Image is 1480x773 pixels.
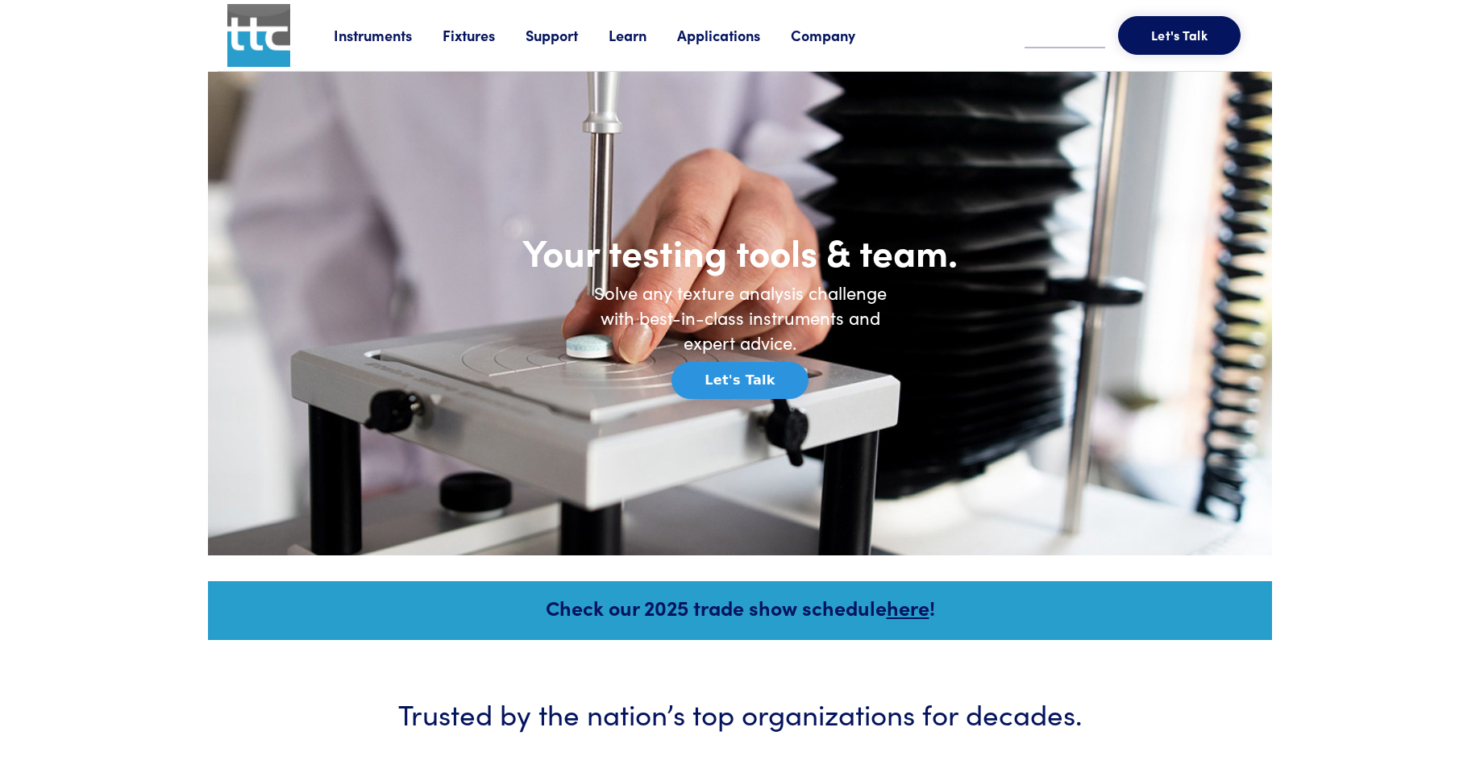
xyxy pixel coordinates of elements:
a: here [887,593,929,621]
a: Fixtures [443,25,526,45]
h1: Your testing tools & team. [418,228,1062,275]
h3: Trusted by the nation’s top organizations for decades. [256,693,1224,733]
img: ttc_logo_1x1_v1.0.png [227,4,290,67]
a: Learn [609,25,677,45]
h6: Solve any texture analysis challenge with best-in-class instruments and expert advice. [579,281,901,355]
button: Let's Talk [671,362,808,399]
a: Instruments [334,25,443,45]
button: Let's Talk [1118,16,1241,55]
a: Company [791,25,886,45]
a: Support [526,25,609,45]
a: Applications [677,25,791,45]
h5: Check our 2025 trade show schedule ! [230,593,1250,621]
